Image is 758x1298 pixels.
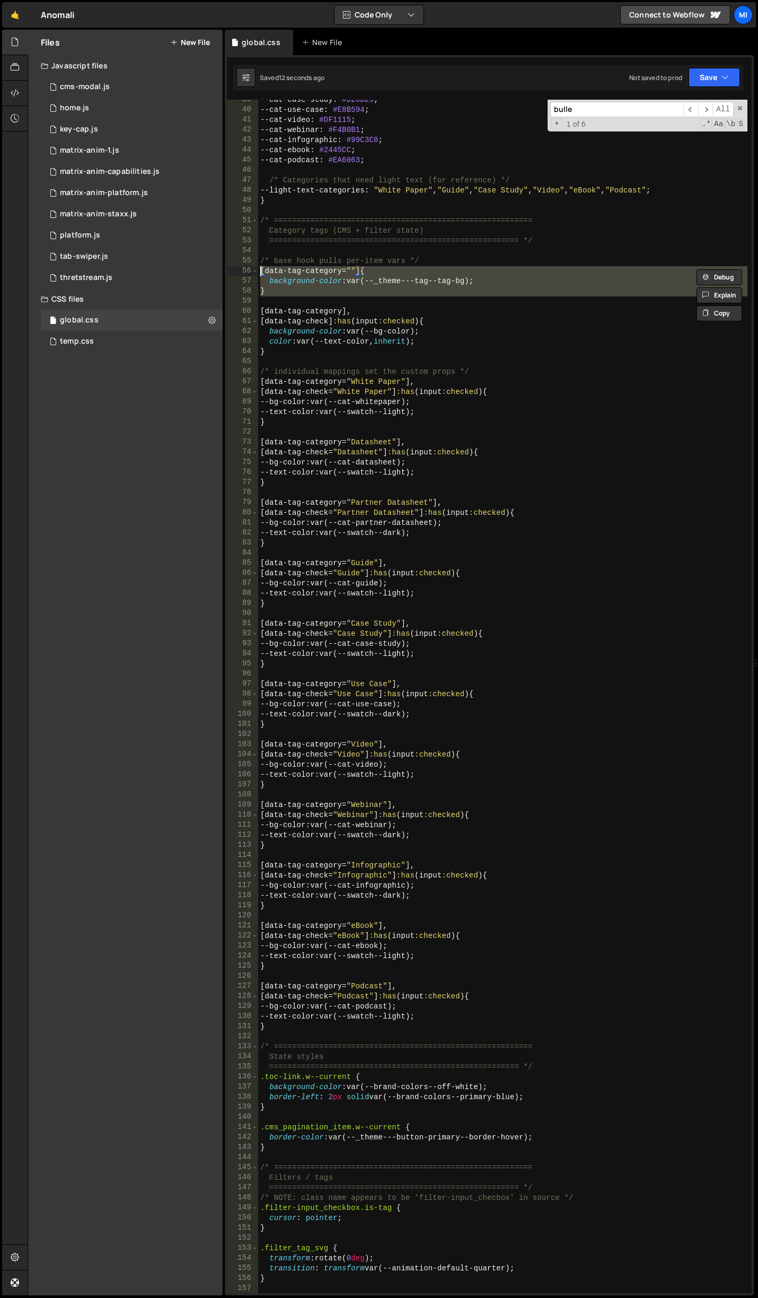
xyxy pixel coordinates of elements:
[698,102,713,117] span: ​
[227,145,258,155] div: 44
[60,231,100,240] div: platform.js
[227,921,258,931] div: 121
[227,125,258,135] div: 42
[227,871,258,881] div: 116
[227,699,258,709] div: 99
[227,720,258,730] div: 101
[227,740,258,750] div: 103
[227,689,258,699] div: 98
[60,167,160,177] div: matrix-anim-capabilities.js
[227,709,258,720] div: 100
[227,1274,258,1284] div: 156
[227,1052,258,1062] div: 134
[302,37,346,48] div: New File
[227,306,258,317] div: 60
[227,861,258,871] div: 115
[227,659,258,669] div: 95
[60,252,108,261] div: tab-swiper.js
[227,1022,258,1032] div: 131
[41,246,223,267] div: 15093/44053.js
[227,327,258,337] div: 62
[227,1112,258,1122] div: 140
[227,155,258,165] div: 45
[60,146,119,155] div: matrix-anim-1.js
[227,115,258,125] div: 41
[227,730,258,740] div: 102
[227,357,258,367] div: 65
[227,1264,258,1274] div: 155
[227,1163,258,1173] div: 145
[227,196,258,206] div: 49
[60,125,98,134] div: key-cap.js
[227,1072,258,1082] div: 136
[227,286,258,296] div: 58
[227,508,258,518] div: 80
[41,310,226,331] div: 15093/39455.css
[227,105,258,115] div: 40
[227,770,258,780] div: 106
[227,619,258,629] div: 91
[227,891,258,901] div: 118
[227,1243,258,1253] div: 153
[227,1253,258,1264] div: 154
[227,1153,258,1163] div: 144
[227,901,258,911] div: 119
[227,377,258,387] div: 67
[41,267,223,288] div: 15093/42555.js
[60,209,137,219] div: matrix-anim-staxx.js
[227,1062,258,1072] div: 135
[227,337,258,347] div: 63
[227,1133,258,1143] div: 142
[227,407,258,417] div: 70
[227,488,258,498] div: 78
[227,437,258,448] div: 73
[227,1203,258,1213] div: 149
[227,941,258,951] div: 123
[41,331,226,352] div: 15093/41680.css
[562,119,590,129] span: 1 of 6
[227,417,258,427] div: 71
[41,8,74,21] div: Anomali
[260,73,324,82] div: Saved
[227,296,258,306] div: 59
[60,188,148,198] div: matrix-anim-platform.js
[227,589,258,599] div: 88
[227,256,258,266] div: 55
[227,760,258,770] div: 105
[227,216,258,226] div: 51
[41,225,223,246] div: 15093/44024.js
[227,448,258,458] div: 74
[227,468,258,478] div: 76
[227,226,258,236] div: 52
[28,55,223,76] div: Javascript files
[227,800,258,810] div: 109
[227,397,258,407] div: 69
[227,548,258,558] div: 84
[60,103,89,113] div: home.js
[683,102,698,117] span: ​
[697,269,742,285] button: Debug
[227,971,258,981] div: 126
[227,1082,258,1092] div: 137
[629,73,682,82] div: Not saved to prod
[227,568,258,578] div: 86
[227,820,258,830] div: 111
[725,119,736,129] span: Whole Word Search
[227,236,258,246] div: 53
[227,669,258,679] div: 96
[41,119,223,140] div: 15093/44488.js
[227,992,258,1002] div: 128
[227,679,258,689] div: 97
[227,1032,258,1042] div: 132
[41,76,223,98] div: 15093/42609.js
[227,881,258,891] div: 117
[227,1213,258,1223] div: 150
[713,119,724,129] span: CaseSensitive Search
[227,347,258,357] div: 64
[227,609,258,619] div: 90
[227,1284,258,1294] div: 157
[737,119,744,129] span: Search In Selection
[227,1193,258,1203] div: 148
[227,1002,258,1012] div: 129
[712,102,734,117] span: Alt-Enter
